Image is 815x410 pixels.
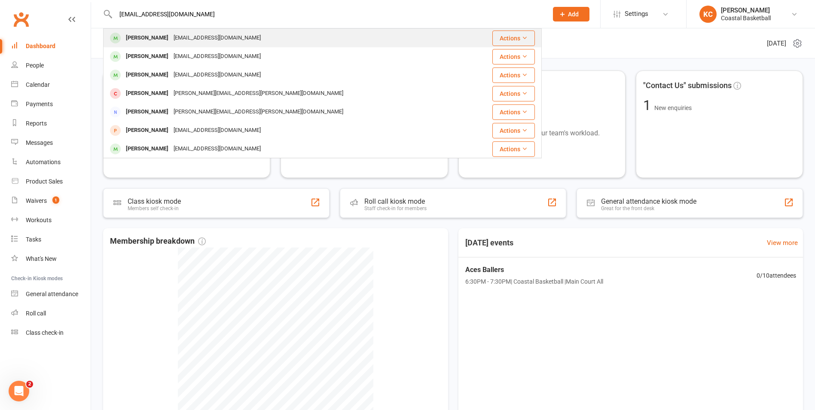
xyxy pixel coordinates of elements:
div: Tasks [26,236,41,243]
span: 1 [643,97,654,113]
div: Payments [26,101,53,107]
a: General attendance kiosk mode [11,285,91,304]
div: [PERSON_NAME] [123,143,171,155]
div: [PERSON_NAME] [123,69,171,81]
div: [EMAIL_ADDRESS][DOMAIN_NAME] [171,50,263,63]
div: [EMAIL_ADDRESS][DOMAIN_NAME] [171,32,263,44]
div: People [26,62,44,69]
div: Workouts [26,217,52,223]
div: [PERSON_NAME] [123,124,171,137]
div: [EMAIL_ADDRESS][DOMAIN_NAME] [171,124,263,137]
a: Automations [11,153,91,172]
div: Product Sales [26,178,63,185]
div: Class kiosk mode [128,197,181,205]
span: New enquiries [654,104,692,111]
div: [EMAIL_ADDRESS][DOMAIN_NAME] [171,69,263,81]
div: General attendance kiosk mode [601,197,696,205]
div: [PERSON_NAME][EMAIL_ADDRESS][PERSON_NAME][DOMAIN_NAME] [171,106,346,118]
div: Class check-in [26,329,64,336]
div: [EMAIL_ADDRESS][DOMAIN_NAME] [171,143,263,155]
div: [PERSON_NAME][EMAIL_ADDRESS][PERSON_NAME][DOMAIN_NAME] [171,87,346,100]
p: Tasks let you manage your team's workload. [466,128,618,139]
span: Add [568,11,579,18]
span: "Contact Us" submissions [643,80,732,92]
div: Roll call [26,310,46,317]
h3: [DATE] events [458,235,520,251]
div: General attendance [26,291,78,297]
div: [PERSON_NAME] [123,32,171,44]
div: Automations [26,159,61,165]
div: [PERSON_NAME] [123,106,171,118]
a: View more [767,238,798,248]
div: Staff check-in for members [364,205,427,211]
div: Members self check-in [128,205,181,211]
div: [PERSON_NAME] [721,6,771,14]
button: Actions [492,104,535,120]
a: Dashboard [11,37,91,56]
input: Search... [113,8,542,20]
a: People [11,56,91,75]
span: Membership breakdown [110,235,206,248]
button: Actions [492,123,535,138]
a: Clubworx [10,9,32,30]
div: Reports [26,120,47,127]
button: Actions [492,67,535,83]
iframe: Intercom live chat [9,381,29,401]
div: Roll call kiosk mode [364,197,427,205]
a: Class kiosk mode [11,323,91,343]
div: Messages [26,139,53,146]
button: Actions [492,49,535,64]
span: 6:30PM - 7:30PM | Coastal Basketball | Main Court All [465,277,603,286]
span: Settings [625,4,648,24]
button: Actions [492,31,535,46]
div: Dashboard [26,43,55,49]
div: Coastal Basketball [721,14,771,22]
a: Roll call [11,304,91,323]
span: [DATE] [767,38,786,49]
span: Aces Ballers [465,264,603,275]
div: Calendar [26,81,50,88]
div: KC [699,6,717,23]
div: [PERSON_NAME] [123,87,171,100]
a: Payments [11,95,91,114]
a: What's New [11,249,91,269]
span: 2 [26,381,33,388]
span: 0 / 10 attendees [757,271,796,280]
button: Actions [492,141,535,157]
a: Product Sales [11,172,91,191]
a: Calendar [11,75,91,95]
div: Waivers [26,197,47,204]
a: Messages [11,133,91,153]
a: Reports [11,114,91,133]
div: Great for the front desk [601,205,696,211]
button: Add [553,7,589,21]
span: 1 [52,196,59,204]
div: [PERSON_NAME] [123,50,171,63]
a: Waivers 1 [11,191,91,211]
a: Workouts [11,211,91,230]
a: Tasks [11,230,91,249]
div: What's New [26,255,57,262]
button: Actions [492,86,535,101]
